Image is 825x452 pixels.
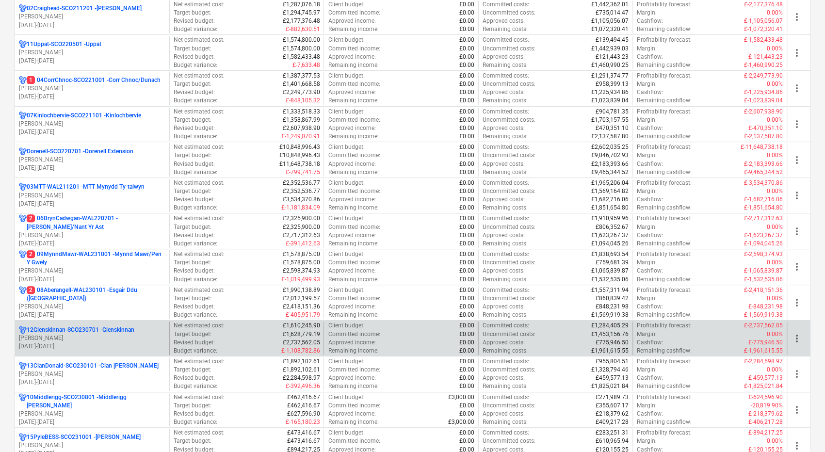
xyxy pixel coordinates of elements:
[744,179,783,187] p: £-3,534,370.86
[19,112,27,120] div: Project has multi currencies enabled
[637,45,657,53] p: Margin :
[744,195,783,204] p: £-1,682,716.06
[591,132,629,141] p: £2,137,587.80
[285,168,320,177] p: £-799,741.75
[459,187,474,195] p: £0.00
[27,214,35,222] span: 2
[483,108,529,116] p: Committed costs :
[328,168,378,177] p: Remaining income :
[19,362,165,387] div: 13ClanDonald-SCO230101 -Clan [PERSON_NAME][PERSON_NAME][DATE]-[DATE]
[328,231,375,240] p: Approved income :
[483,53,525,61] p: Approved costs :
[285,97,320,105] p: £-848,105.32
[459,61,474,69] p: £0.00
[591,72,629,80] p: £1,291,374.77
[459,214,474,223] p: £0.00
[744,168,783,177] p: £-9,465,344.52
[748,53,783,61] p: £-121,443.23
[19,40,27,48] div: Project has multi currencies enabled
[19,326,27,334] div: Project has multi currencies enabled
[459,17,474,25] p: £0.00
[19,93,165,101] p: [DATE] - [DATE]
[483,204,528,212] p: Remaining costs :
[741,143,783,151] p: £-11,648,738.18
[27,4,142,13] p: 02Craighead-SCO211201 - [PERSON_NAME]
[637,17,663,25] p: Cashflow :
[174,53,215,61] p: Revised budget :
[328,80,380,88] p: Committed income :
[328,240,378,248] p: Remaining income :
[483,132,528,141] p: Remaining costs :
[791,333,803,344] span: more_vert
[27,112,141,120] p: 07Kinlochbervie-SCO221101 - Kinlochbervie
[328,143,364,151] p: Client budget :
[791,118,803,130] span: more_vert
[174,45,211,53] p: Target budget :
[174,187,211,195] p: Target budget :
[27,214,165,231] p: 06BrynCadwgan-WAL220701 - [PERSON_NAME]/Nant Yr Ast
[328,36,364,44] p: Client budget :
[19,156,165,164] p: [PERSON_NAME]
[174,160,215,168] p: Revised budget :
[174,214,225,223] p: Net estimated cost :
[328,214,364,223] p: Client budget :
[282,124,320,132] p: £2,607,938.90
[328,124,375,132] p: Approved income :
[791,297,803,308] span: more_vert
[174,204,217,212] p: Budget variance :
[19,40,165,65] div: 11Uppat-SCO220501 -Uppat[PERSON_NAME][DATE]-[DATE]
[19,231,165,240] p: [PERSON_NAME]
[282,88,320,97] p: £2,249,773.90
[279,151,320,160] p: £10,848,996.43
[459,204,474,212] p: £0.00
[791,11,803,23] span: more_vert
[459,72,474,80] p: £0.00
[292,61,320,69] p: £-7,633.48
[19,393,165,427] div: 10Middlerigg-SCO230801 -Middlerigg [PERSON_NAME][PERSON_NAME][DATE]-[DATE]
[279,160,320,168] p: £11,648,738.18
[19,326,165,351] div: 12Glenskinnan-SCO230701 -Glenskinnan[PERSON_NAME][DATE]-[DATE]
[483,214,529,223] p: Committed costs :
[19,200,165,208] p: [DATE] - [DATE]
[637,80,657,88] p: Margin :
[459,231,474,240] p: £0.00
[483,124,525,132] p: Approved costs :
[19,303,165,311] p: [PERSON_NAME]
[328,53,375,61] p: Approved income :
[459,116,474,124] p: £0.00
[328,204,378,212] p: Remaining income :
[19,311,165,319] p: [DATE] - [DATE]
[27,433,141,441] p: 15PyleBESS-SCO231001 - [PERSON_NAME]
[459,9,474,17] p: £0.00
[19,393,27,410] div: Project has multi currencies enabled
[282,179,320,187] p: £2,352,536.77
[19,267,165,275] p: [PERSON_NAME]
[19,214,165,248] div: 206BrynCadwgan-WAL220701 -[PERSON_NAME]/Nant Yr Ast[PERSON_NAME][DATE]-[DATE]
[591,116,629,124] p: £1,703,157.55
[174,116,211,124] p: Target budget :
[174,195,215,204] p: Revised budget :
[637,124,663,132] p: Cashflow :
[767,45,783,53] p: 0.00%
[281,204,320,212] p: £-1,181,834.09
[744,72,783,80] p: £-2,249,773.90
[483,168,528,177] p: Remaining costs :
[174,124,215,132] p: Revised budget :
[591,187,629,195] p: £1,569,164.82
[591,214,629,223] p: £1,910,959.96
[483,36,529,44] p: Committed costs :
[791,190,803,201] span: more_vert
[174,151,211,160] p: Target budget :
[282,195,320,204] p: £3,534,370.86
[591,179,629,187] p: £1,965,206.04
[19,128,165,136] p: [DATE] - [DATE]
[591,97,629,105] p: £1,023,839.04
[791,82,803,94] span: more_vert
[174,168,217,177] p: Budget variance :
[459,36,474,44] p: £0.00
[483,61,528,69] p: Remaining costs :
[459,124,474,132] p: £0.00
[637,36,692,44] p: Profitability forecast :
[19,250,27,267] div: Project has multi currencies enabled
[282,9,320,17] p: £1,294,745.97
